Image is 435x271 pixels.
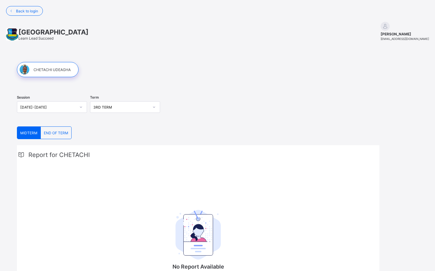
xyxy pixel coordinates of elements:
span: MIDTERM [20,131,37,135]
span: Back to login [16,9,38,13]
img: School logo [6,28,18,41]
div: 3RD TERM [93,105,149,109]
span: Learn Lead Succeed [18,36,53,41]
span: END OF TERM [44,131,68,135]
span: [GEOGRAPHIC_DATA] [18,28,89,36]
span: Report for CHETACHI [28,151,90,158]
span: Session [17,95,30,100]
div: [DATE]-[DATE] [20,105,76,109]
img: student.207b5acb3037b72b59086e8b1a17b1d0.svg [176,210,221,260]
span: [EMAIL_ADDRESS][DOMAIN_NAME] [381,37,429,41]
img: default.svg [381,22,390,31]
p: No Report Available [138,263,259,270]
span: Term [90,95,99,100]
span: [PERSON_NAME] [381,32,429,36]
